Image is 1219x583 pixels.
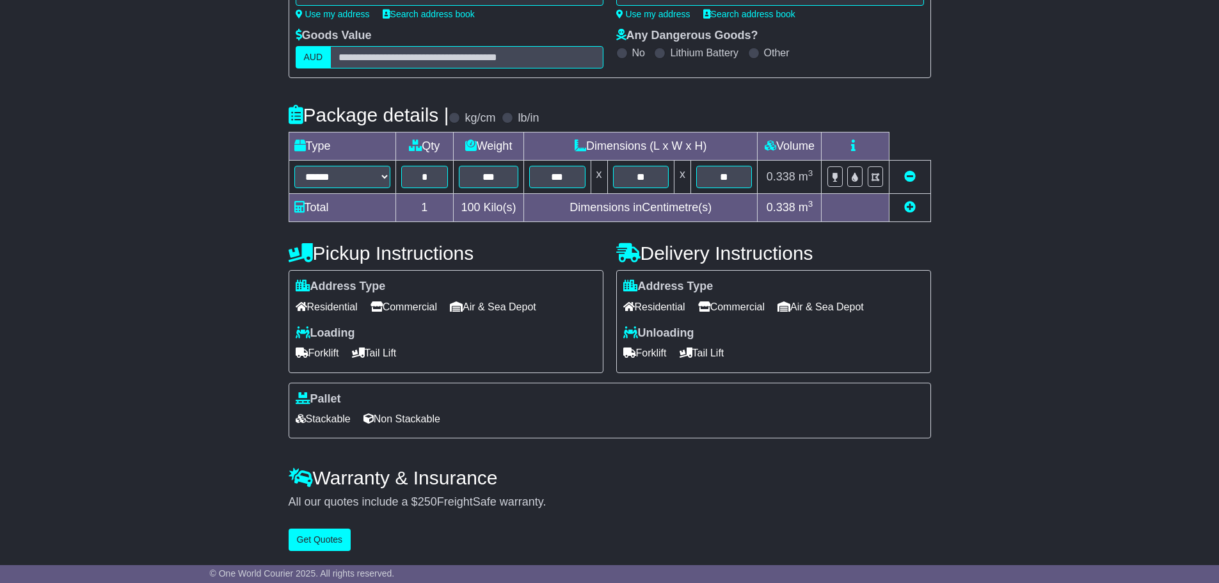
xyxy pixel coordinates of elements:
[808,168,813,178] sup: 3
[764,47,790,59] label: Other
[454,132,524,161] td: Weight
[616,243,931,264] h4: Delivery Instructions
[363,409,440,429] span: Non Stackable
[461,201,481,214] span: 100
[623,326,694,340] label: Unloading
[632,47,645,59] label: No
[296,280,386,294] label: Address Type
[799,201,813,214] span: m
[289,467,931,488] h4: Warranty & Insurance
[465,111,495,125] label: kg/cm
[904,170,916,183] a: Remove this item
[450,297,536,317] span: Air & Sea Depot
[767,170,795,183] span: 0.338
[289,495,931,509] div: All our quotes include a $ FreightSafe warranty.
[296,9,370,19] a: Use my address
[395,194,454,222] td: 1
[296,46,331,68] label: AUD
[210,568,395,579] span: © One World Courier 2025. All rights reserved.
[777,297,864,317] span: Air & Sea Depot
[418,495,437,508] span: 250
[808,199,813,209] sup: 3
[703,9,795,19] a: Search address book
[670,47,738,59] label: Lithium Battery
[289,194,395,222] td: Total
[296,326,355,340] label: Loading
[296,29,372,43] label: Goods Value
[524,194,758,222] td: Dimensions in Centimetre(s)
[616,9,690,19] a: Use my address
[518,111,539,125] label: lb/in
[623,297,685,317] span: Residential
[591,161,607,194] td: x
[680,343,724,363] span: Tail Lift
[289,243,603,264] h4: Pickup Instructions
[395,132,454,161] td: Qty
[296,343,339,363] span: Forklift
[616,29,758,43] label: Any Dangerous Goods?
[799,170,813,183] span: m
[674,161,690,194] td: x
[296,409,351,429] span: Stackable
[296,297,358,317] span: Residential
[623,280,713,294] label: Address Type
[758,132,822,161] td: Volume
[904,201,916,214] a: Add new item
[289,132,395,161] td: Type
[289,529,351,551] button: Get Quotes
[370,297,437,317] span: Commercial
[289,104,449,125] h4: Package details |
[454,194,524,222] td: Kilo(s)
[296,392,341,406] label: Pallet
[767,201,795,214] span: 0.338
[524,132,758,161] td: Dimensions (L x W x H)
[623,343,667,363] span: Forklift
[698,297,765,317] span: Commercial
[383,9,475,19] a: Search address book
[352,343,397,363] span: Tail Lift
